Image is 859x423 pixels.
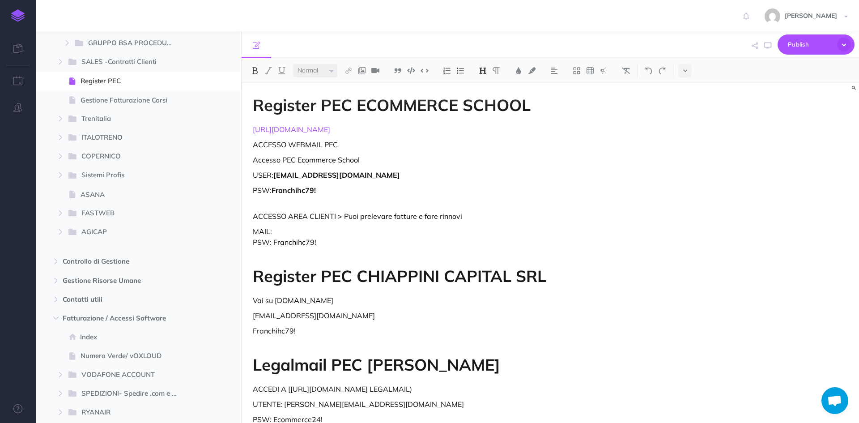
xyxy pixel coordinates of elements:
span: ITALOTRENO [81,132,174,144]
p: ACCEDI A [[URL][DOMAIN_NAME] LEGALMAIL) [253,384,663,394]
span: Index [80,332,187,342]
img: Inline code button [421,67,429,74]
button: Publish [778,34,855,55]
span: Controllo di Gestione [63,256,176,267]
img: Link button [344,67,353,74]
p: Franchihc79! [253,325,663,336]
img: Italic button [264,67,272,74]
span: Gestione Fatturazione Corsi [81,95,187,106]
img: Alignment dropdown menu button [550,67,558,74]
strong: Register PEC CHIAPPINI CAPITAL SRL [253,266,546,286]
p: ACCESSO AREA CLIENTI > Puoi prelevare fatture e fare rinnovi [253,211,663,222]
span: VODAFONE ACCOUNT [81,369,174,381]
span: Contatti utili [63,294,176,305]
img: Undo [645,67,653,74]
img: Add video button [371,67,379,74]
img: Blockquote button [394,67,402,74]
span: ASANA [81,189,187,200]
p: PSW: [253,185,663,206]
span: Register PEC [81,76,187,86]
span: Trenitalia [81,113,174,125]
span: SPEDIZIONI- Spedire .com e UPS [81,388,188,400]
strong: [EMAIL_ADDRESS][DOMAIN_NAME] [273,171,400,179]
img: Paragraph button [492,67,500,74]
img: Redo [658,67,666,74]
img: Ordered list button [443,67,451,74]
img: Clear styles button [622,67,630,74]
span: FASTWEB [81,208,174,219]
img: 773ddf364f97774a49de44848d81cdba.jpg [765,9,780,24]
span: AGICAP [81,226,174,238]
span: Publish [788,38,833,51]
img: Text color button [515,67,523,74]
span: RYANAIR [81,407,174,419]
img: Code block button [407,67,415,74]
p: MAIL: PSW: Franchihc79! [253,226,663,248]
p: Accesso PEC Ecommerce School [253,154,663,165]
img: Bold button [251,67,259,74]
span: [PERSON_NAME] [780,12,842,20]
p: USER: [253,170,663,180]
img: Text background color button [528,67,536,74]
strong: Legalmail PEC [PERSON_NAME] [253,355,500,375]
span: Gestione Risorse Umane [63,275,176,286]
img: Add image button [358,67,366,74]
p: UTENTE: [PERSON_NAME][EMAIL_ADDRESS][DOMAIN_NAME] [253,399,663,410]
span: Fatturazione / Accessi Software [63,313,176,324]
a: [URL][DOMAIN_NAME] [253,125,330,134]
span: GRUPPO BSA PROCEDURA [88,38,179,49]
span: COPERNICO [81,151,174,162]
span: Sistemi Profis [81,170,174,181]
img: logo-mark.svg [11,9,25,22]
strong: Register PEC ECOMMERCE SCHOOL [253,95,531,115]
img: Callout dropdown menu button [600,67,608,74]
span: Numero Verde/ vOXLOUD [81,350,187,361]
img: Underline button [278,67,286,74]
p: [EMAIL_ADDRESS][DOMAIN_NAME] [253,310,663,321]
img: Unordered list button [456,67,464,74]
p: ACCESSO WEBMAIL PEC [253,139,663,150]
strong: Franchihc79! [272,186,316,195]
span: SALES -Contratti Clienti [81,56,174,68]
img: Create table button [586,67,594,74]
img: Headings dropdown button [479,67,487,74]
p: Vai su [DOMAIN_NAME] [253,295,663,306]
a: Aprire la chat [821,387,848,414]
